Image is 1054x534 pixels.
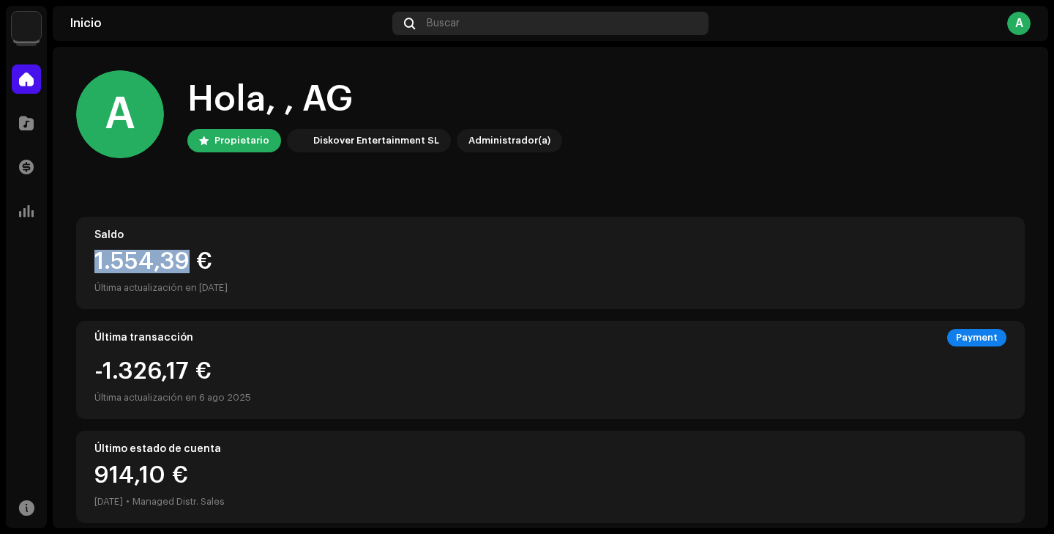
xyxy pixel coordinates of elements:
[76,70,164,158] div: A
[132,493,225,511] div: Managed Distr. Sales
[187,76,562,123] div: Hola, , AG
[126,493,130,511] div: •
[94,279,1006,297] div: Última actualización en [DATE]
[12,12,41,41] img: 297a105e-aa6c-4183-9ff4-27133c00f2e2
[947,329,1006,346] div: Payment
[94,229,1006,241] div: Saldo
[94,332,193,344] div: Última transacción
[313,132,439,149] div: Diskover Entertainment SL
[290,132,307,149] img: 297a105e-aa6c-4183-9ff4-27133c00f2e2
[94,493,123,511] div: [DATE]
[94,443,1006,455] div: Último estado de cuenta
[214,132,269,149] div: Propietario
[70,18,386,29] div: Inicio
[76,431,1025,523] re-o-card-value: Último estado de cuenta
[76,217,1025,309] re-o-card-value: Saldo
[468,132,550,149] div: Administrador(a)
[94,389,251,407] div: Última actualización en 6 ago 2025
[1007,12,1031,35] div: A
[427,18,460,29] span: Buscar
